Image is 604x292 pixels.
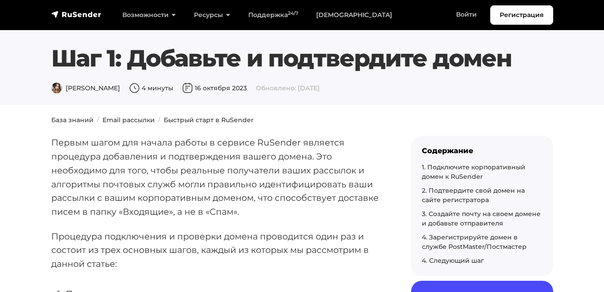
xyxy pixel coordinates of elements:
[51,116,94,124] a: База знаний
[422,210,541,227] a: 3. Создайте почту на своем домене и добавьте отправителя
[129,84,173,92] span: 4 минуты
[51,136,382,218] p: Первым шагом для начала работы в сервисе RuSender является процедура добавления и подтверждения в...
[422,146,542,155] div: Содержание
[422,257,484,265] a: 4. Следующий шаг
[113,6,185,24] a: Возможности
[129,83,140,93] img: Время чтения
[307,6,401,24] a: [DEMOGRAPHIC_DATA]
[182,84,247,92] span: 16 октября 2023
[256,84,320,92] span: Обновлено: [DATE]
[422,233,527,251] a: 4. Зарегистрируйте домен в службе PostMaster/Постмастер
[447,5,486,24] a: Войти
[490,5,553,25] a: Регистрация
[239,6,307,24] a: Поддержка24/7
[51,230,382,271] p: Процедура подключения и проверки домена проводится один раз и состоит из трех основных шагов, каж...
[51,84,120,92] span: [PERSON_NAME]
[46,115,559,125] nav: breadcrumb
[182,83,193,93] img: Дата публикации
[51,10,102,19] img: RuSender
[51,44,553,72] h1: Шаг 1: Добавьте и подтвердите домен
[422,163,525,181] a: 1. Подключите корпоративный домен к RuSender
[288,10,298,16] sup: 24/7
[164,116,254,124] a: Быстрый старт в RuSender
[185,6,239,24] a: Ресурсы
[422,186,525,204] a: 2. Подтвердите свой домен на сайте регистратора
[103,116,155,124] a: Email рассылки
